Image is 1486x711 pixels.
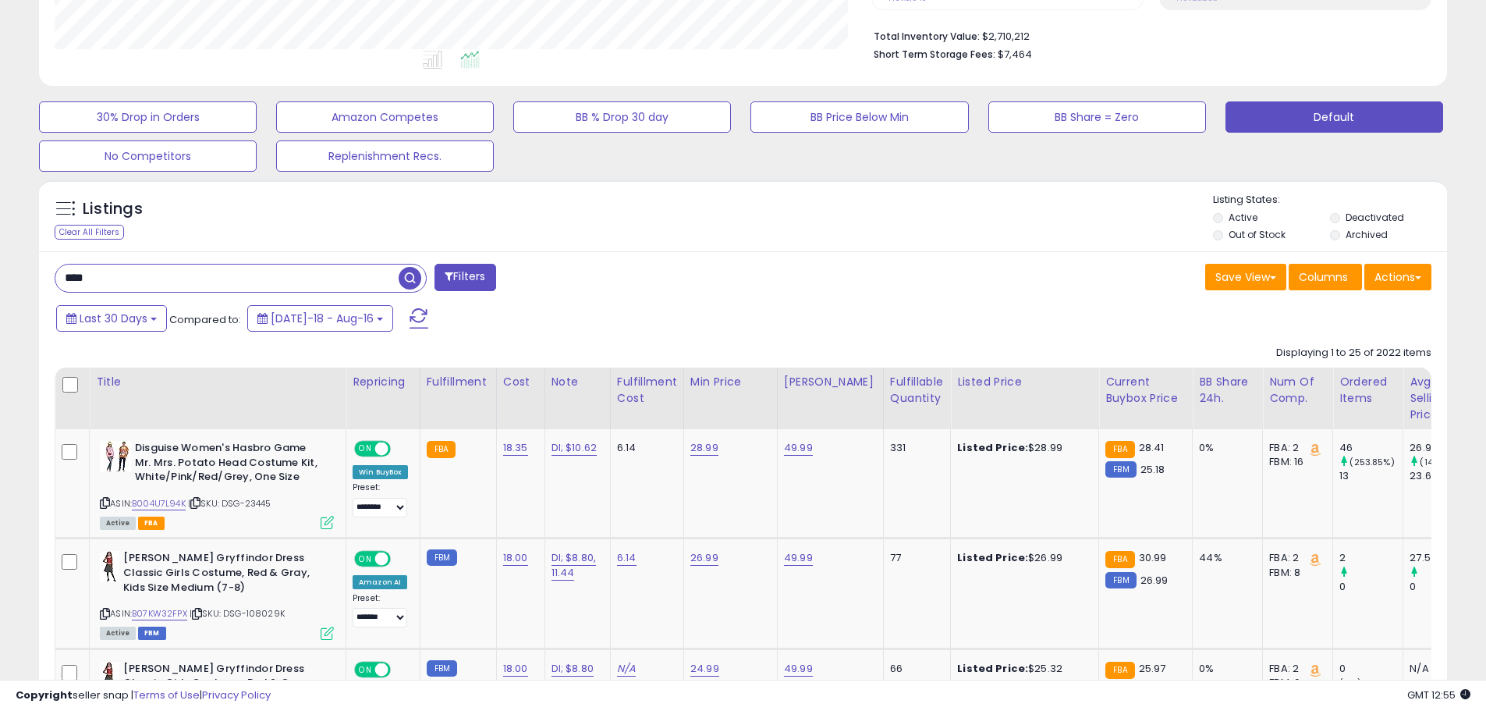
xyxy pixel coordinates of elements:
[427,374,490,390] div: Fulfillment
[353,593,408,628] div: Preset:
[123,551,313,599] b: [PERSON_NAME] Gryffindor Dress Classic Girls Costume, Red & Gray, Kids Size Medium (7-8)
[1339,469,1403,483] div: 13
[551,550,597,580] a: DI; $8.80, 11.44
[353,575,407,589] div: Amazon AI
[39,101,257,133] button: 30% Drop in Orders
[988,101,1206,133] button: BB Share = Zero
[890,441,938,455] div: 331
[1105,551,1134,568] small: FBA
[1339,662,1403,676] div: 0
[190,607,285,620] span: | SKU: DSG-108029K
[890,662,938,676] div: 66
[690,374,771,390] div: Min Price
[503,661,528,677] a: 18.00
[874,30,980,43] b: Total Inventory Value:
[1199,662,1250,676] div: 0%
[1140,573,1169,588] span: 26.99
[1199,441,1250,455] div: 0%
[188,497,271,510] span: | SKU: DSG-23445
[138,627,166,640] span: FBM
[1346,211,1404,224] label: Deactivated
[100,517,136,530] span: All listings currently available for purchase on Amazon
[957,440,1028,455] b: Listed Price:
[353,374,413,390] div: Repricing
[503,374,538,390] div: Cost
[957,374,1092,390] div: Listed Price
[1105,461,1136,478] small: FBM
[1276,346,1431,361] div: Displaying 1 to 25 of 2022 items
[874,26,1420,44] li: $2,710,212
[83,198,143,220] h5: Listings
[784,661,813,677] a: 49.99
[1139,661,1166,676] span: 25.97
[96,374,339,390] div: Title
[16,688,271,703] div: seller snap | |
[1410,469,1473,483] div: 23.65
[169,312,241,327] span: Compared to:
[247,305,393,332] button: [DATE]-18 - Aug-16
[388,553,413,566] span: OFF
[690,661,719,677] a: 24.99
[1289,264,1362,290] button: Columns
[617,550,637,566] a: 6.14
[427,549,457,566] small: FBM
[957,441,1087,455] div: $28.99
[1269,441,1321,455] div: FBA: 2
[202,688,271,702] a: Privacy Policy
[1139,550,1167,565] span: 30.99
[1269,374,1326,407] div: Num of Comp.
[133,688,200,702] a: Terms of Use
[132,497,186,510] a: B004U7L94K
[617,374,677,407] div: Fulfillment Cost
[1105,374,1186,407] div: Current Buybox Price
[1346,228,1388,241] label: Archived
[39,140,257,172] button: No Competitors
[1410,662,1461,676] div: N/A
[1407,688,1470,702] span: 2025-09-16 12:55 GMT
[132,607,187,620] a: B07KW32FPX
[276,140,494,172] button: Replenishment Recs.
[957,551,1087,565] div: $26.99
[356,443,375,456] span: ON
[1105,441,1134,458] small: FBA
[551,661,594,677] a: DI; $8.80
[356,663,375,676] span: ON
[784,550,813,566] a: 49.99
[1410,551,1473,565] div: 27.54
[135,441,325,489] b: Disguise Women's Hasbro Game Mr. Mrs. Potato Head Costume Kit, White/Pink/Red/Grey, One Size
[1225,101,1443,133] button: Default
[100,662,119,693] img: 31wZmIjL9HL._SL40_.jpg
[1229,211,1257,224] label: Active
[1339,551,1403,565] div: 2
[690,440,718,456] a: 28.99
[276,101,494,133] button: Amazon Competes
[1269,455,1321,469] div: FBM: 16
[957,661,1028,676] b: Listed Price:
[138,517,165,530] span: FBA
[56,305,167,332] button: Last 30 Days
[513,101,731,133] button: BB % Drop 30 day
[16,688,73,702] strong: Copyright
[1339,441,1403,455] div: 46
[1139,440,1165,455] span: 28.41
[1229,228,1286,241] label: Out of Stock
[1213,193,1447,208] p: Listing States:
[1339,374,1396,407] div: Ordered Items
[427,441,456,458] small: FBA
[503,440,528,456] a: 18.35
[750,101,968,133] button: BB Price Below Min
[100,551,334,638] div: ASIN:
[1410,374,1466,423] div: Avg Selling Price
[1205,264,1286,290] button: Save View
[353,465,408,479] div: Win BuyBox
[100,627,136,640] span: All listings currently available for purchase on Amazon
[100,441,131,472] img: 51Ww9qj1tDL._SL40_.jpg
[434,264,495,291] button: Filters
[55,225,124,240] div: Clear All Filters
[1199,551,1250,565] div: 44%
[1105,572,1136,588] small: FBM
[1349,456,1394,468] small: (253.85%)
[80,311,147,326] span: Last 30 Days
[1364,264,1431,290] button: Actions
[784,374,877,390] div: [PERSON_NAME]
